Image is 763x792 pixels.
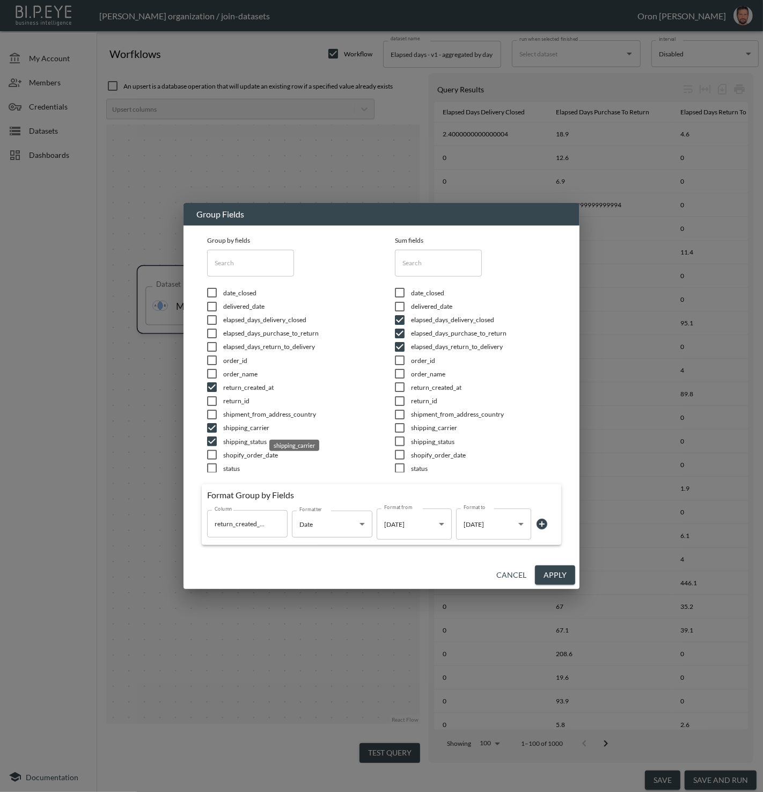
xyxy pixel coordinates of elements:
[411,342,556,351] span: elapsed_days_return_to_delivery
[299,520,313,528] span: Date
[535,565,575,585] button: Apply
[223,288,368,297] span: date_closed
[207,490,556,500] div: Format Group by Fields
[411,329,556,338] span: elapsed_days_purchase_to_return
[384,504,413,511] label: Format from
[223,423,368,432] span: shipping_carrier
[223,315,368,324] span: elapsed_days_delivery_closed
[411,369,556,379] span: order_name
[411,464,556,473] span: status
[411,451,556,460] span: shopify_order_date
[411,423,556,432] span: shipping_carrier
[223,356,368,365] span: order_id
[223,383,368,392] span: return_created_at
[223,342,368,351] span: elapsed_days_return_to_delivery
[223,302,368,311] span: delivered_date
[223,369,368,379] span: order_name
[411,315,556,324] span: elapsed_days_delivery_closed
[212,515,267,532] input: Column
[411,356,556,365] span: order_id
[411,383,556,392] span: return_created_at
[395,250,482,277] input: Search
[411,410,556,419] span: shipment_from_address_country
[207,250,294,277] input: Search
[223,464,368,473] span: status
[411,288,556,297] span: date_closed
[223,410,368,419] span: shipment_from_address_country
[223,451,368,460] span: shopify_order_date
[184,203,579,226] h2: Group Fields
[269,440,319,451] div: shipping_carrier
[215,505,232,512] label: Column
[223,329,368,338] span: elapsed_days_purchase_to_return
[492,565,531,585] button: Cancel
[223,396,368,405] span: return_id
[464,520,484,528] span: [DATE]
[411,302,556,311] span: delivered_date
[395,236,556,244] div: Sum fields
[299,506,322,513] label: Formatter
[223,437,368,446] span: shipping_status
[411,396,556,405] span: return_id
[384,520,405,528] span: [DATE]
[207,236,368,244] div: Group by fields
[464,504,486,511] label: Format to
[411,437,556,446] span: shipping_status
